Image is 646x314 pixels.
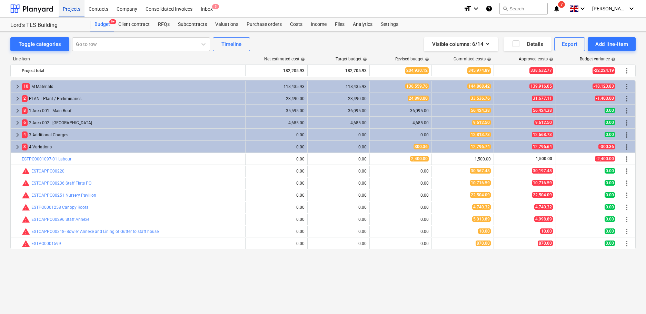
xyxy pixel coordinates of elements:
[627,4,636,13] i: keyboard_arrow_down
[22,131,28,138] span: 4
[13,107,22,115] span: keyboard_arrow_right
[529,67,553,74] span: 338,632.77
[595,96,615,101] span: -1,400.00
[213,37,250,51] button: Timeline
[22,191,30,199] span: Committed costs exceed revised budget
[22,117,242,128] div: 2 Area 002 - [GEOGRAPHIC_DATA]
[310,133,367,137] div: 0.00
[13,143,22,151] span: keyboard_arrow_right
[310,120,367,125] div: 4,685.00
[242,18,286,31] a: Purchase orders
[486,4,493,13] i: Knowledge base
[248,205,305,210] div: 0.00
[310,65,367,76] div: 182,705.93
[248,229,305,234] div: 0.00
[486,57,491,61] span: help
[503,6,508,11] span: search
[372,193,429,198] div: 0.00
[372,169,429,174] div: 0.00
[299,57,305,61] span: help
[499,3,548,14] button: Search
[605,216,615,222] span: 0.00
[534,216,553,222] span: 4,998.89
[464,4,472,13] i: format_size
[310,241,367,246] div: 0.00
[472,120,491,125] span: 9,612.50
[623,82,631,91] span: More actions
[248,108,305,113] div: 35,595.00
[13,131,22,139] span: keyboard_arrow_right
[349,18,377,31] div: Analytics
[22,141,242,153] div: 4 Variations
[331,18,349,31] a: Files
[612,281,646,314] div: Chat Widget
[605,192,615,198] span: 0.00
[395,57,429,61] div: Revised budget
[470,168,491,174] span: 30,567.48
[623,239,631,248] span: More actions
[372,120,429,125] div: 4,685.00
[31,193,96,198] a: ESTCAPPO00251 Nursery Pavilion
[372,205,429,210] div: 0.00
[623,179,631,187] span: More actions
[605,241,615,246] span: 0.00
[534,204,553,210] span: 4,740.32
[532,144,553,149] span: 12,796.64
[310,169,367,174] div: 0.00
[22,107,28,114] span: 8
[377,18,402,31] div: Settings
[623,95,631,103] span: More actions
[467,67,491,74] span: 345,974.89
[623,191,631,199] span: More actions
[361,57,367,61] span: help
[372,241,429,246] div: 0.00
[470,132,491,137] span: 12,813.73
[307,18,331,31] a: Income
[623,167,631,175] span: More actions
[248,193,305,198] div: 0.00
[605,132,615,137] span: 0.00
[414,144,429,149] span: 300.36
[31,217,89,222] a: ESTCAPPO00296 Staff Annexe
[22,239,30,248] span: Committed costs exceed revised budget
[592,6,627,11] span: [PERSON_NAME]
[310,229,367,234] div: 0.00
[519,57,553,61] div: Approved costs
[372,229,429,234] div: 0.00
[623,119,631,127] span: More actions
[31,205,88,210] a: ESTPO0001258 Canopy Roofs
[408,96,429,101] span: 24,890.00
[221,40,241,49] div: Timeline
[554,37,585,51] button: Export
[264,57,305,61] div: Net estimated cost
[114,18,154,31] a: Client contract
[310,193,367,198] div: 0.00
[22,227,30,236] span: Committed costs exceed revised budget
[22,179,30,187] span: Committed costs exceed revised budget
[472,4,480,13] i: keyboard_arrow_down
[595,156,615,161] span: -2,400.00
[13,119,22,127] span: keyboard_arrow_right
[472,204,491,210] span: 4,740.32
[174,18,211,31] a: Subcontracts
[424,57,429,61] span: help
[532,108,553,113] span: 56,424.38
[529,84,553,89] span: 139,916.05
[211,18,242,31] a: Valuations
[532,192,553,198] span: 22,504.09
[248,133,305,137] div: 0.00
[310,205,367,210] div: 0.00
[22,93,242,104] div: PLANT Plant / Preliminaries
[22,105,242,116] div: 1 Area 001 - Main Roof
[109,19,116,24] span: 9+
[593,84,615,89] span: -18,123.83
[470,144,491,149] span: 12,796.74
[22,144,28,150] span: 3
[310,157,367,161] div: 0.00
[286,18,307,31] a: Costs
[504,37,551,51] button: Details
[470,180,491,186] span: 10,716.59
[248,217,305,222] div: 0.00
